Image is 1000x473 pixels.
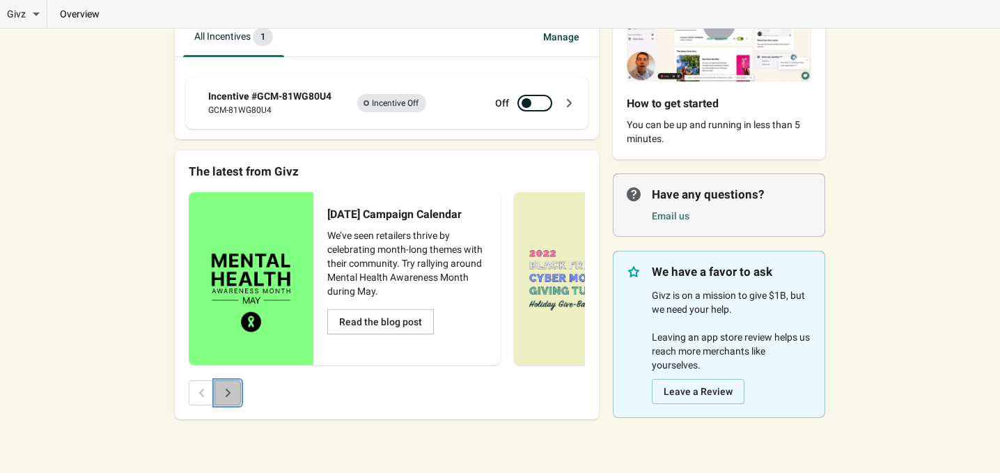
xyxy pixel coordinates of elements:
[208,89,337,103] div: Incentive #GCM-81WG80U4
[652,186,811,203] p: Have any questions?
[253,28,273,46] span: 1
[47,7,112,21] p: overview
[327,228,487,298] p: We’ve seen retailers thrive by celebrating month-long themes with their community. Try rallying a...
[357,94,426,112] span: Incentive Off
[652,290,810,371] span: Givz is on a mission to give $1B, but we need your help. Leaving an app store review helps us rea...
[339,316,422,327] span: Read the blog post
[652,210,689,222] a: Email us
[214,380,241,405] button: Next
[627,95,789,112] h2: How to get started
[627,118,811,146] p: You can be up and running in less than 5 minutes.
[189,192,313,365] img: image_qkybex.png
[7,7,26,21] span: Givz
[652,263,811,280] p: We have a favor to ask
[652,379,744,404] button: Leave a Review
[327,309,434,334] button: Read the blog post
[208,103,337,117] div: GCM-81WG80U4
[529,17,593,57] button: Manage incentives
[194,31,273,42] span: All Incentives
[495,96,509,110] label: Off
[514,192,639,365] img: blog_preview_image_for_app_1x_yw5cg0.jpg
[189,380,585,405] nav: Pagination
[532,24,591,49] span: Manage
[189,164,585,178] div: The latest from Givz
[180,17,287,57] button: All campaigns
[327,206,464,223] h2: [DATE] Campaign Calendar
